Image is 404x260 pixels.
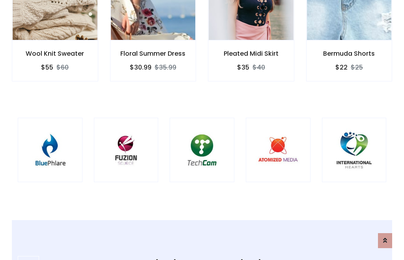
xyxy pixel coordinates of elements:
h6: $22 [335,64,348,71]
del: $35.99 [155,63,176,72]
del: $40 [252,63,265,72]
h6: Wool Knit Sweater [12,50,98,57]
h6: Floral Summer Dress [110,50,196,57]
h6: $30.99 [130,64,151,71]
h6: Bermuda Shorts [307,50,392,57]
del: $25 [351,63,363,72]
h6: $55 [41,64,53,71]
h6: $35 [237,64,249,71]
del: $60 [56,63,69,72]
h6: Pleated Midi Skirt [208,50,294,57]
